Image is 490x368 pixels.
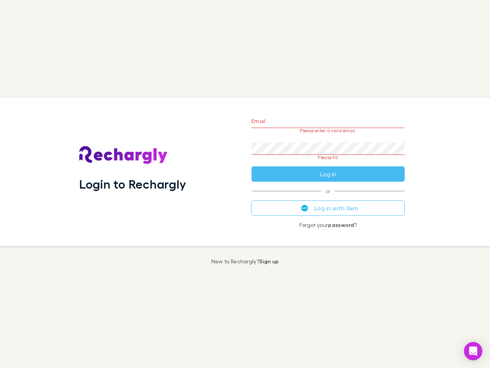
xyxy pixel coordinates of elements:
button: Log in with Xero [252,200,405,216]
h1: Login to Rechargly [79,177,186,191]
img: Rechargly's Logo [79,146,168,164]
img: Xero's logo [301,205,308,212]
a: Sign up [259,258,279,264]
p: Please enter a valid email. [252,128,405,133]
p: Please fill [252,155,405,160]
a: password [328,222,354,228]
button: Log in [252,166,405,182]
div: Open Intercom Messenger [464,342,482,360]
p: New to Rechargly? [211,258,279,264]
p: Forgot your ? [252,222,405,228]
